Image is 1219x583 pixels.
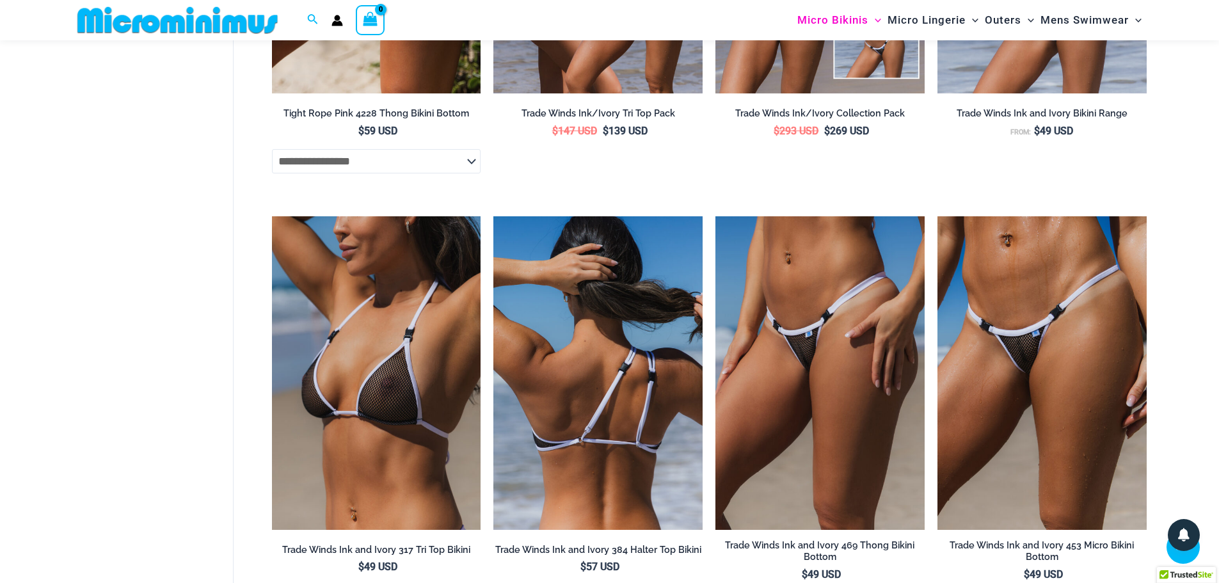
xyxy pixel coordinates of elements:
span: $ [774,125,779,137]
span: Menu Toggle [1129,4,1142,36]
span: $ [802,568,808,580]
a: OutersMenu ToggleMenu Toggle [982,4,1037,36]
span: $ [358,561,364,573]
a: Trade Winds Ink and Ivory 469 Thong Bikini Bottom [715,539,925,568]
span: Micro Bikinis [797,4,868,36]
a: Account icon link [331,15,343,26]
span: Menu Toggle [1021,4,1034,36]
h2: Trade Winds Ink and Ivory 384 Halter Top Bikini [493,544,703,556]
a: Trade Winds Ink/Ivory Tri Top Pack [493,108,703,124]
a: Mens SwimwearMenu ToggleMenu Toggle [1037,4,1145,36]
bdi: 293 USD [774,125,818,137]
a: Trade Winds Ink and Ivory 317 Tri Top Bikini [272,544,481,561]
span: $ [824,125,830,137]
a: Trade Winds Ink/Ivory Collection Pack [715,108,925,124]
a: Micro LingerieMenu ToggleMenu Toggle [884,4,982,36]
span: From: [1010,128,1031,136]
span: $ [358,125,364,137]
bdi: 147 USD [552,125,597,137]
a: Trade Winds Ink and Ivory 384 Halter Top Bikini [493,544,703,561]
a: Trade Winds Ink and Ivory 453 Micro Bikini Bottom [937,539,1147,568]
a: Tradewinds Ink and Ivory 317 Tri Top 01Tradewinds Ink and Ivory 317 Tri Top 453 Micro 06Tradewind... [272,216,481,530]
img: Tradewinds Ink and Ivory 469 Thong 01 [715,216,925,530]
a: Tradewinds Ink and Ivory 317 Tri Top 453 Micro 03Tradewinds Ink and Ivory 317 Tri Top 453 Micro 0... [937,216,1147,530]
span: $ [580,561,586,573]
bdi: 49 USD [358,561,397,573]
span: Mens Swimwear [1040,4,1129,36]
h2: Trade Winds Ink/Ivory Collection Pack [715,108,925,120]
a: View Shopping Cart, empty [356,5,385,35]
h2: Trade Winds Ink and Ivory 317 Tri Top Bikini [272,544,481,556]
h2: Tight Rope Pink 4228 Thong Bikini Bottom [272,108,481,120]
img: Tradewinds Ink and Ivory 384 Halter 02 [493,216,703,530]
span: Menu Toggle [868,4,881,36]
a: Search icon link [307,12,319,28]
span: $ [552,125,558,137]
span: Menu Toggle [966,4,978,36]
h2: Trade Winds Ink/Ivory Tri Top Pack [493,108,703,120]
span: Outers [985,4,1021,36]
a: Micro BikinisMenu ToggleMenu Toggle [794,4,884,36]
h2: Trade Winds Ink and Ivory 469 Thong Bikini Bottom [715,539,925,563]
bdi: 49 USD [802,568,841,580]
bdi: 269 USD [824,125,869,137]
nav: Site Navigation [792,2,1147,38]
h2: Trade Winds Ink and Ivory Bikini Range [937,108,1147,120]
bdi: 139 USD [603,125,648,137]
bdi: 49 USD [1034,125,1073,137]
bdi: 49 USD [1024,568,1063,580]
span: $ [1024,568,1030,580]
img: MM SHOP LOGO FLAT [72,6,283,35]
bdi: 59 USD [358,125,397,137]
span: $ [1034,125,1040,137]
span: $ [603,125,609,137]
a: Trade Winds Ink and Ivory Bikini Range [937,108,1147,124]
a: Tradewinds Ink and Ivory 384 Halter 01Tradewinds Ink and Ivory 384 Halter 02Tradewinds Ink and Iv... [493,216,703,530]
a: Tight Rope Pink 4228 Thong Bikini Bottom [272,108,481,124]
bdi: 57 USD [580,561,619,573]
img: Tradewinds Ink and Ivory 317 Tri Top 453 Micro 03 [937,216,1147,530]
img: Tradewinds Ink and Ivory 317 Tri Top 01 [272,216,481,530]
a: Tradewinds Ink and Ivory 469 Thong 01Tradewinds Ink and Ivory 469 Thong 02Tradewinds Ink and Ivor... [715,216,925,530]
h2: Trade Winds Ink and Ivory 453 Micro Bikini Bottom [937,539,1147,563]
span: Micro Lingerie [888,4,966,36]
